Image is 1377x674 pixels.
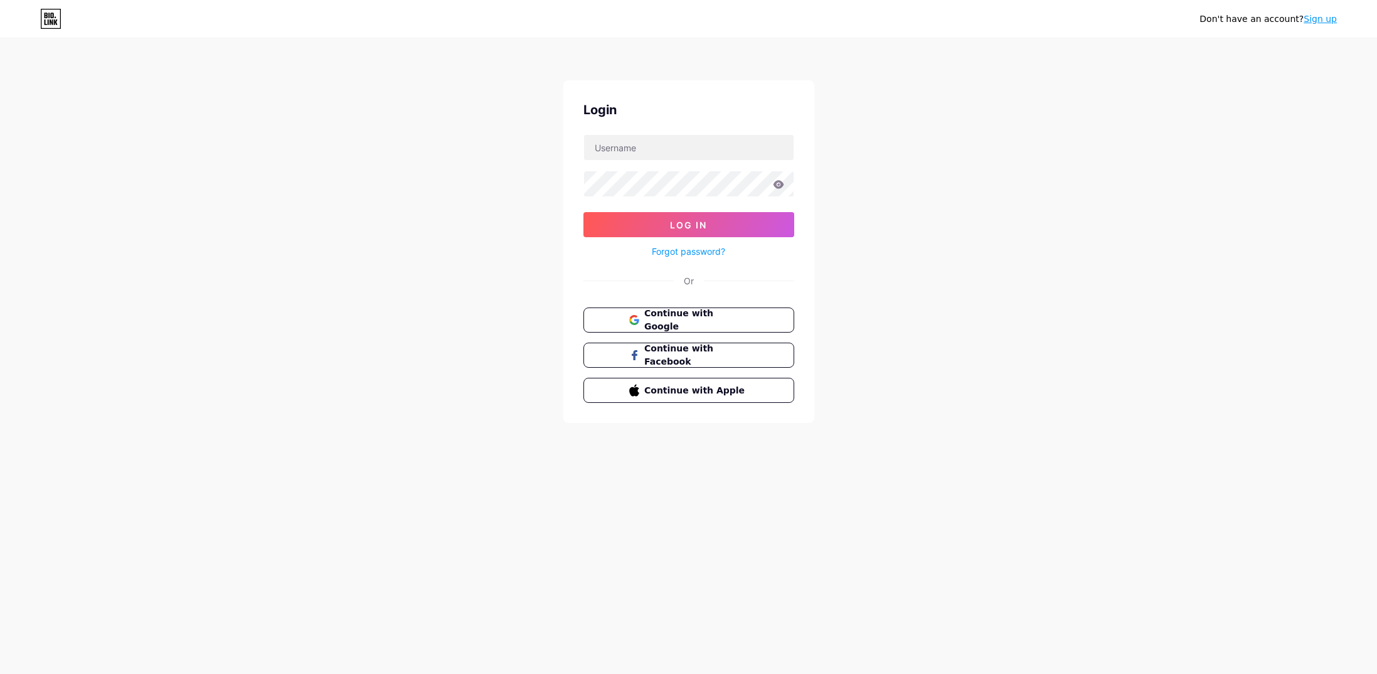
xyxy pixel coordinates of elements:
[652,245,725,258] a: Forgot password?
[644,307,748,333] span: Continue with Google
[1304,14,1337,24] a: Sign up
[583,212,794,237] button: Log In
[583,378,794,403] button: Continue with Apple
[644,384,748,397] span: Continue with Apple
[583,308,794,333] button: Continue with Google
[583,343,794,368] button: Continue with Facebook
[1199,13,1337,26] div: Don't have an account?
[644,342,748,368] span: Continue with Facebook
[584,135,794,160] input: Username
[670,220,707,230] span: Log In
[684,274,694,287] div: Or
[583,100,794,119] div: Login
